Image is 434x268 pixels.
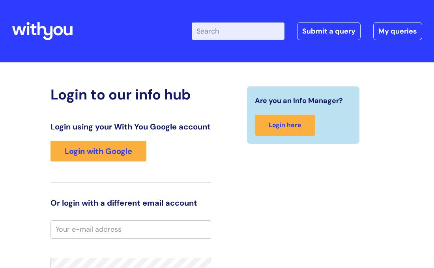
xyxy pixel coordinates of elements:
[51,86,211,103] h2: Login to our info hub
[297,22,361,40] a: Submit a query
[373,22,422,40] a: My queries
[51,122,211,131] h3: Login using your With You Google account
[51,198,211,208] h3: Or login with a different email account
[192,22,284,40] input: Search
[51,141,146,161] a: Login with Google
[255,94,343,107] span: Are you an Info Manager?
[51,220,211,238] input: Your e-mail address
[255,115,315,136] a: Login here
